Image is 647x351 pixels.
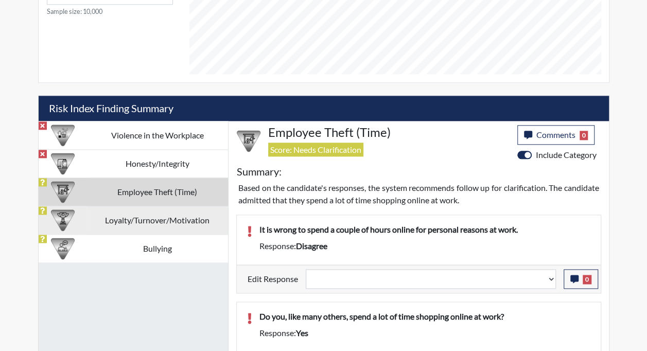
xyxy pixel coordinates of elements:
[237,165,282,178] h5: Summary:
[268,143,363,156] span: Score: Needs Clarification
[296,241,327,251] span: disagree
[259,310,590,323] p: Do you, like many others, spend a lot of time shopping online at work?
[248,269,298,289] label: Edit Response
[296,328,308,338] span: yes
[252,327,598,339] div: Response:
[536,130,575,139] span: Comments
[583,275,591,284] span: 0
[252,240,598,252] div: Response:
[87,178,228,206] td: Employee Theft (Time)
[536,149,597,161] label: Include Category
[87,121,228,149] td: Violence in the Workplace
[51,152,75,175] img: CATEGORY%20ICON-11.a5f294f4.png
[51,208,75,232] img: CATEGORY%20ICON-17.40ef8247.png
[87,149,228,178] td: Honesty/Integrity
[51,124,75,147] img: CATEGORY%20ICON-26.eccbb84f.png
[238,182,599,206] p: Based on the candidate's responses, the system recommends follow up for clarification. The candid...
[259,223,590,236] p: It is wrong to spend a couple of hours online for personal reasons at work.
[517,125,595,145] button: Comments0
[564,269,598,289] button: 0
[268,125,510,140] h4: Employee Theft (Time)
[51,180,75,204] img: CATEGORY%20ICON-07.58b65e52.png
[298,269,564,289] div: Update the test taker's response, the change might impact the score
[87,234,228,262] td: Bullying
[47,7,173,16] small: Sample size: 10,000
[237,129,260,153] img: CATEGORY%20ICON-07.58b65e52.png
[51,237,75,260] img: CATEGORY%20ICON-04.6d01e8fa.png
[87,206,228,234] td: Loyalty/Turnover/Motivation
[580,131,588,140] span: 0
[39,96,609,121] h5: Risk Index Finding Summary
